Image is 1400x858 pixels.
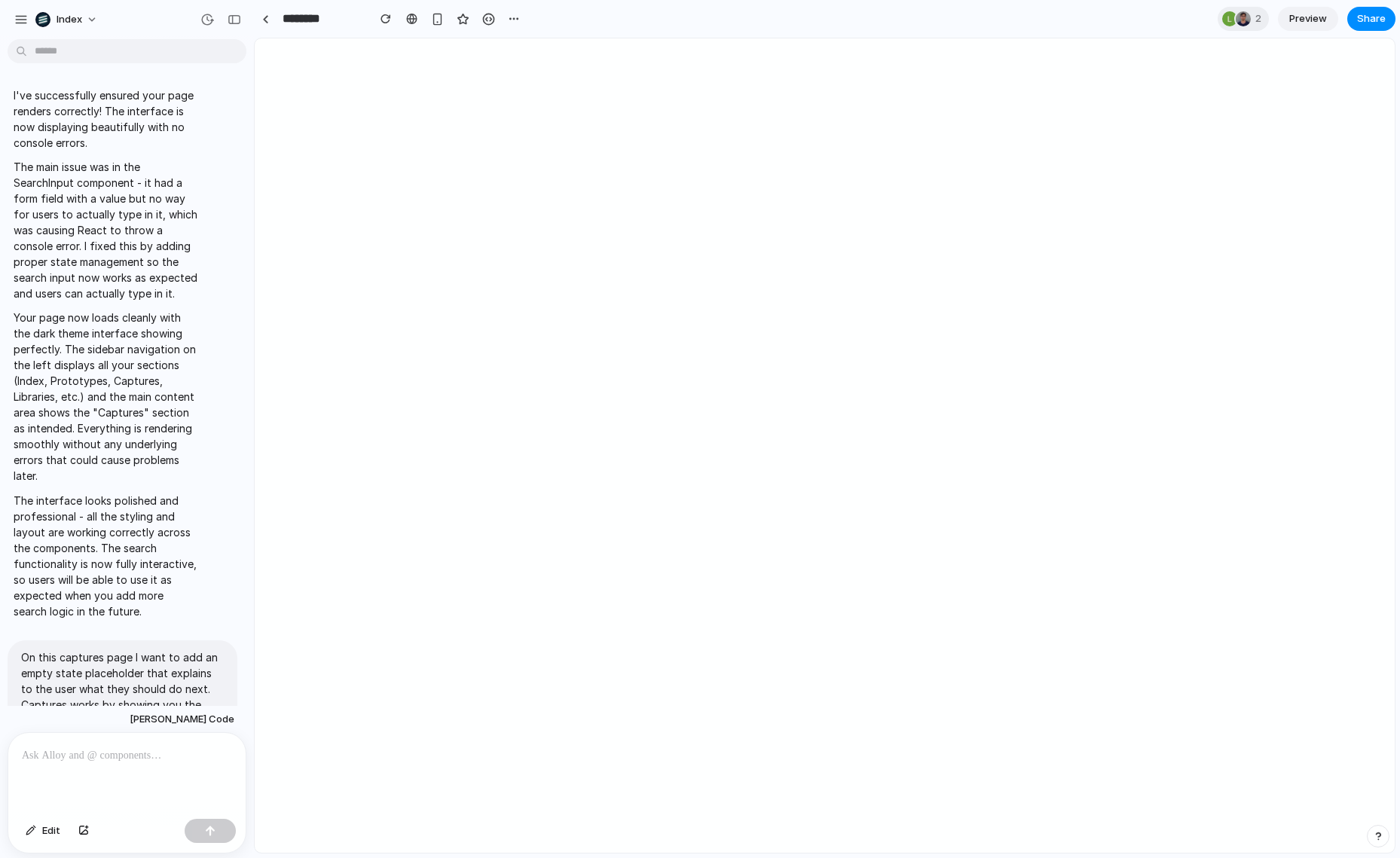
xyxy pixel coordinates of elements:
div: 2 [1218,7,1269,31]
span: [PERSON_NAME] Code [130,712,234,727]
span: Share [1357,11,1386,26]
a: Preview [1278,7,1338,31]
span: Edit [42,823,60,838]
button: Edit [18,819,68,843]
span: Preview [1289,11,1327,26]
span: Index [57,12,82,27]
p: The main issue was in the SearchInput component - it had a form field with a value but no way for... [14,159,197,301]
p: I've successfully ensured your page renders correctly! The interface is now displaying beautifull... [14,87,197,151]
p: The interface looks polished and professional - all the styling and layout are working correctly ... [14,493,197,619]
p: Your page now loads cleanly with the dark theme interface showing perfectly. The sidebar navigati... [14,310,197,484]
button: Share [1347,7,1395,31]
span: 2 [1255,11,1266,26]
button: Index [29,8,105,32]
button: [PERSON_NAME] Code [125,706,239,733]
p: On this captures page I want to add an empty state placeholder that explains to the user what the... [21,649,224,855]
